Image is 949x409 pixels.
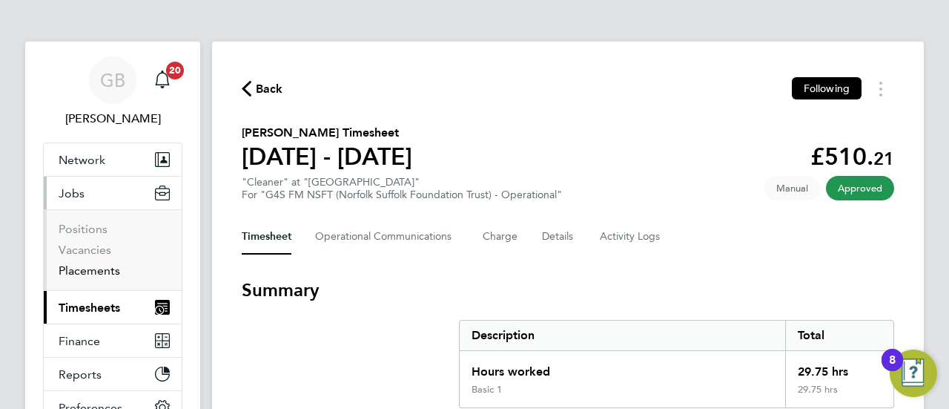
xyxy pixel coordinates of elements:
[785,351,893,384] div: 29.75 hrs
[59,243,111,257] a: Vacancies
[867,77,894,100] button: Timesheets Menu
[826,176,894,200] span: This timesheet has been approved.
[59,153,105,167] span: Network
[242,124,412,142] h2: [PERSON_NAME] Timesheet
[59,222,108,236] a: Positions
[242,142,412,171] h1: [DATE] - [DATE]
[256,80,283,98] span: Back
[483,219,518,255] button: Charge
[59,367,102,382] span: Reports
[600,219,662,255] button: Activity Logs
[44,324,182,357] button: Finance
[242,189,562,201] div: For "G4S FM NSFT (Norfolk Suffolk Foundation Trust) - Operational"
[873,148,894,169] span: 21
[460,321,785,350] div: Description
[792,77,862,99] button: Following
[472,384,502,396] div: Basic 1
[242,219,291,255] button: Timesheet
[890,350,937,397] button: Open Resource Center, 8 new notifications
[43,110,182,128] span: Gianni Bernardi
[44,177,182,209] button: Jobs
[542,219,576,255] button: Details
[242,278,894,302] h3: Summary
[148,56,177,104] a: 20
[810,143,894,171] app-decimal: £510.
[785,321,893,350] div: Total
[59,334,100,348] span: Finance
[44,358,182,390] button: Reports
[804,82,850,95] span: Following
[460,351,785,384] div: Hours worked
[44,143,182,176] button: Network
[242,79,283,98] button: Back
[44,209,182,290] div: Jobs
[785,384,893,408] div: 29.75 hrs
[889,360,896,379] div: 8
[315,219,459,255] button: Operational Communications
[764,176,820,200] span: This timesheet was manually created.
[459,320,894,408] div: Summary
[59,301,120,315] span: Timesheets
[59,264,120,278] a: Placements
[242,176,562,201] div: "Cleaner" at "[GEOGRAPHIC_DATA]"
[59,186,85,200] span: Jobs
[43,56,182,128] a: GB[PERSON_NAME]
[100,71,125,90] span: GB
[166,62,184,79] span: 20
[44,291,182,324] button: Timesheets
